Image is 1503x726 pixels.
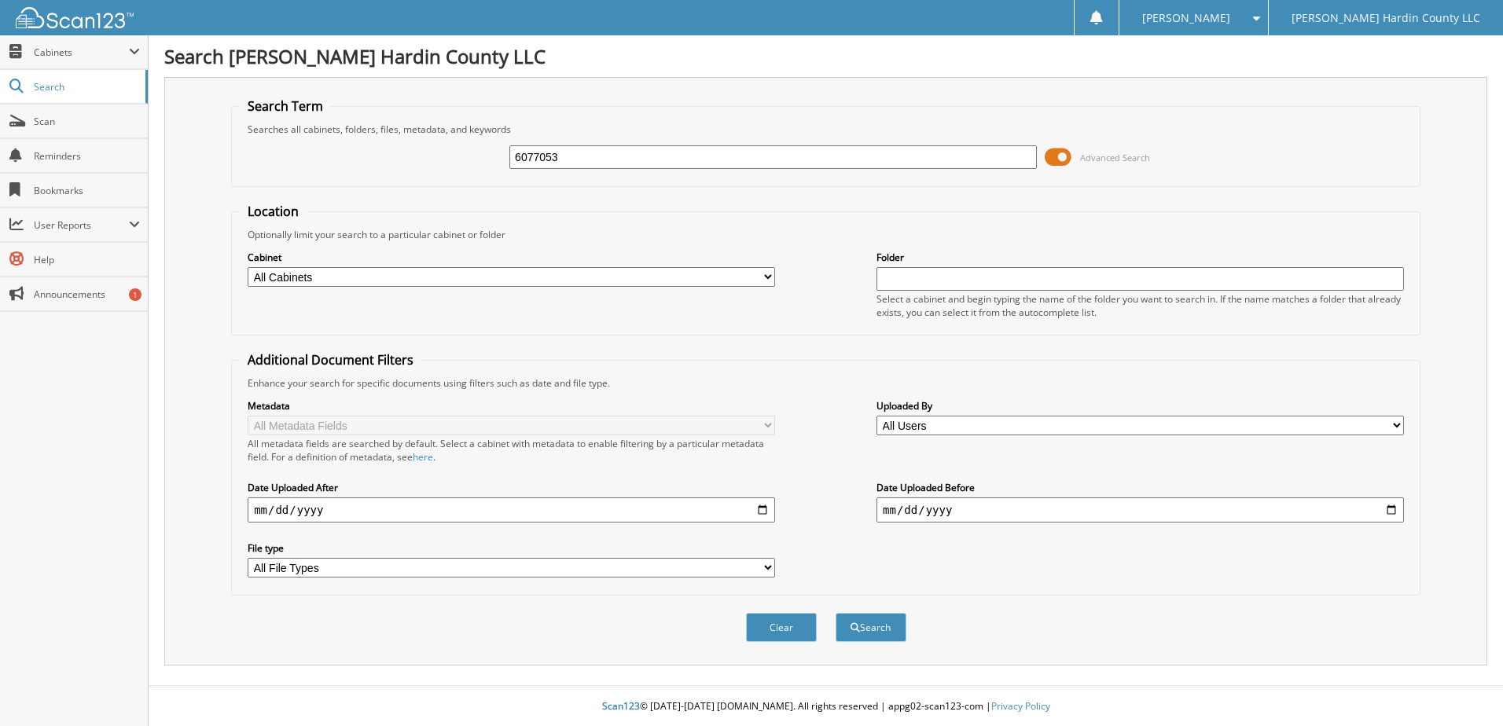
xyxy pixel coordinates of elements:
legend: Additional Document Filters [240,351,421,368]
label: File type [248,541,775,555]
input: end [876,497,1404,522]
div: © [DATE]-[DATE] [DOMAIN_NAME]. All rights reserved | appg02-scan123-com | [149,687,1503,726]
label: Metadata [248,399,775,412]
input: start [248,497,775,522]
span: Bookmarks [34,184,140,197]
button: Clear [746,613,817,642]
div: 1 [129,288,141,301]
h1: Search [PERSON_NAME] Hardin County LLC [164,43,1487,69]
span: Reminders [34,149,140,163]
span: [PERSON_NAME] Hardin County LLC [1292,13,1480,23]
span: [PERSON_NAME] [1142,13,1230,23]
span: Announcements [34,288,140,301]
div: All metadata fields are searched by default. Select a cabinet with metadata to enable filtering b... [248,437,775,464]
span: User Reports [34,218,129,232]
button: Search [836,613,906,642]
span: Help [34,253,140,266]
label: Folder [876,251,1404,264]
div: Optionally limit your search to a particular cabinet or folder [240,228,1412,241]
span: Scan [34,115,140,128]
legend: Search Term [240,97,331,115]
a: Privacy Policy [991,699,1050,713]
label: Uploaded By [876,399,1404,412]
div: Searches all cabinets, folders, files, metadata, and keywords [240,123,1412,136]
label: Date Uploaded Before [876,481,1404,494]
span: Advanced Search [1080,152,1150,163]
legend: Location [240,203,307,220]
span: Scan123 [602,699,640,713]
label: Cabinet [248,251,775,264]
div: Select a cabinet and begin typing the name of the folder you want to search in. If the name match... [876,292,1404,319]
span: Search [34,80,138,93]
img: scan123-logo-white.svg [16,7,134,28]
a: here [413,450,433,464]
label: Date Uploaded After [248,481,775,494]
div: Enhance your search for specific documents using filters such as date and file type. [240,376,1412,390]
span: Cabinets [34,46,129,59]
